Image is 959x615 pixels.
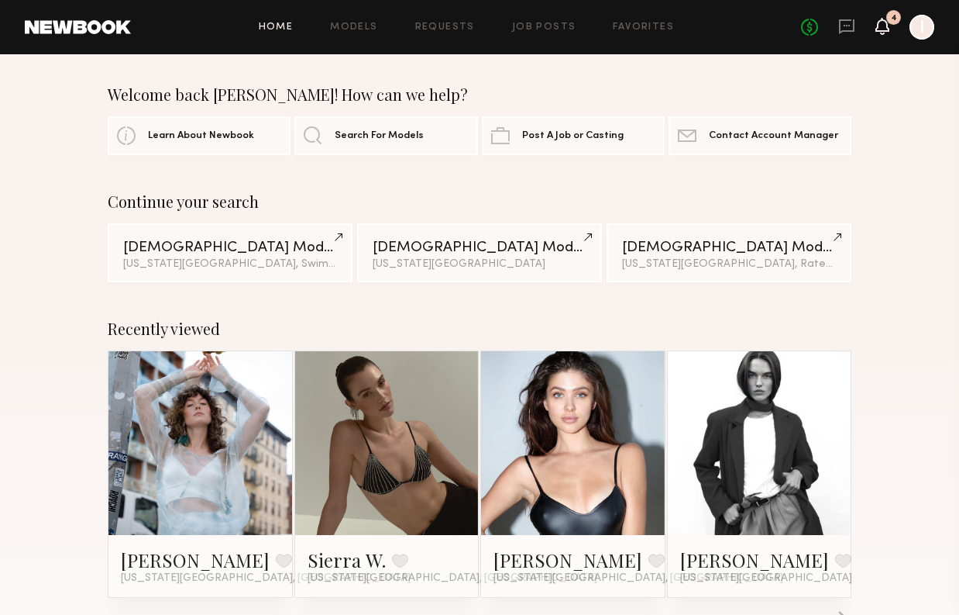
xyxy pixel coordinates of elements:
div: Recently viewed [108,320,851,338]
span: Learn About Newbook [148,131,254,141]
div: Welcome back [PERSON_NAME]! How can we help? [108,85,851,104]
div: [DEMOGRAPHIC_DATA] Models [123,240,337,255]
div: [US_STATE][GEOGRAPHIC_DATA], Rate high to low [622,259,836,270]
div: Continue your search [108,192,851,211]
a: [PERSON_NAME] [121,548,270,572]
a: Learn About Newbook [108,116,290,155]
a: [PERSON_NAME] [680,548,829,572]
a: Search For Models [294,116,477,155]
a: Sierra W. [308,548,386,572]
a: [PERSON_NAME] [493,548,642,572]
a: Home [259,22,294,33]
div: [DEMOGRAPHIC_DATA] Models [622,240,836,255]
a: Post A Job or Casting [482,116,665,155]
span: [US_STATE][GEOGRAPHIC_DATA], [GEOGRAPHIC_DATA] [493,572,783,585]
span: [US_STATE][GEOGRAPHIC_DATA], [GEOGRAPHIC_DATA] [121,572,411,585]
a: Contact Account Manager [669,116,851,155]
a: Job Posts [512,22,576,33]
div: [DEMOGRAPHIC_DATA] Models [373,240,586,255]
a: [DEMOGRAPHIC_DATA] Models[US_STATE][GEOGRAPHIC_DATA], Rate high to low [607,223,851,282]
a: I [909,15,934,40]
div: 4 [891,14,897,22]
span: Post A Job or Casting [522,131,624,141]
span: Contact Account Manager [709,131,838,141]
div: [US_STATE][GEOGRAPHIC_DATA] [373,259,586,270]
a: [DEMOGRAPHIC_DATA] Models[US_STATE][GEOGRAPHIC_DATA] [357,223,602,282]
a: Favorites [613,22,674,33]
a: [DEMOGRAPHIC_DATA] Models[US_STATE][GEOGRAPHIC_DATA], Swimwear category [108,223,352,282]
div: [US_STATE][GEOGRAPHIC_DATA], Swimwear category [123,259,337,270]
span: [US_STATE][GEOGRAPHIC_DATA], [GEOGRAPHIC_DATA] [308,572,597,585]
a: Models [330,22,377,33]
span: Search For Models [335,131,424,141]
a: Requests [415,22,475,33]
